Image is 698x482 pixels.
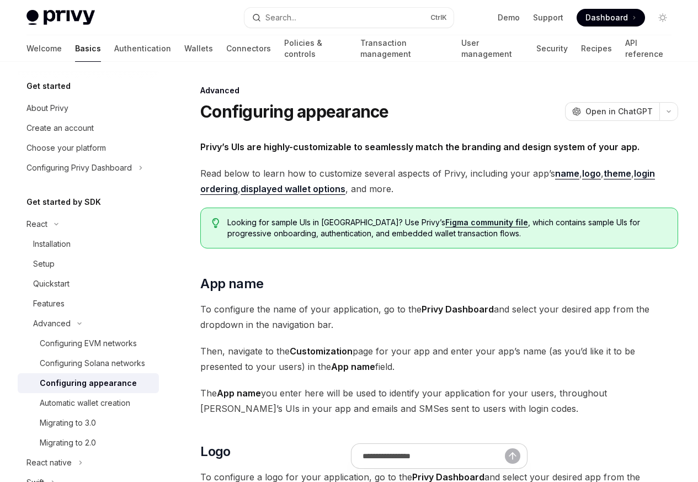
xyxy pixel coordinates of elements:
a: Setup [18,254,159,274]
div: Advanced [33,317,71,330]
a: Quickstart [18,274,159,294]
span: Read below to learn how to customize several aspects of Privy, including your app’s , , , , , and... [200,166,678,197]
strong: App name [217,388,261,399]
div: Migrating to 2.0 [40,436,96,449]
div: Configuring appearance [40,377,137,390]
a: logo [582,168,601,179]
span: To configure the name of your application, go to the and select your desired app from the dropdow... [200,301,678,332]
button: Toggle Advanced section [18,314,159,333]
a: About Privy [18,98,159,118]
div: About Privy [26,102,68,115]
div: Configuring Privy Dashboard [26,161,132,174]
div: Setup [33,257,55,271]
button: Toggle Configuring Privy Dashboard section [18,158,159,178]
div: React native [26,456,72,469]
strong: Privy Dashboard [422,304,494,315]
a: Support [533,12,563,23]
div: Configuring EVM networks [40,337,137,350]
span: Then, navigate to the page for your app and enter your app’s name (as you’d like it to be present... [200,343,678,374]
a: Basics [75,35,101,62]
div: Advanced [200,85,678,96]
div: Configuring Solana networks [40,357,145,370]
a: Migrating to 3.0 [18,413,159,433]
button: Toggle React section [18,214,159,234]
a: Configuring EVM networks [18,333,159,353]
a: Transaction management [360,35,447,62]
a: Installation [18,234,159,254]
span: Open in ChatGPT [585,106,653,117]
a: User management [461,35,524,62]
div: Quickstart [33,277,70,290]
span: Ctrl K [430,13,447,22]
a: API reference [625,35,672,62]
button: Toggle dark mode [654,9,672,27]
svg: Tip [212,218,220,228]
a: Automatic wallet creation [18,393,159,413]
a: Choose your platform [18,138,159,158]
div: Create an account [26,121,94,135]
a: theme [604,168,631,179]
div: Choose your platform [26,141,106,155]
span: Dashboard [585,12,628,23]
button: Toggle React native section [18,453,159,473]
div: Automatic wallet creation [40,396,130,410]
span: The you enter here will be used to identify your application for your users, throughout [PERSON_N... [200,385,678,416]
div: Features [33,297,65,310]
div: Installation [33,237,71,251]
a: Features [18,294,159,314]
a: Figma community file [445,218,528,227]
span: Looking for sample UIs in [GEOGRAPHIC_DATA]? Use Privy’s , which contains sample UIs for progress... [227,217,667,239]
a: Connectors [226,35,271,62]
a: Welcome [26,35,62,62]
button: Open in ChatGPT [565,102,659,121]
a: name [555,168,579,179]
a: Dashboard [577,9,645,27]
img: light logo [26,10,95,25]
div: Search... [265,11,296,24]
a: Policies & controls [284,35,347,62]
a: Configuring appearance [18,373,159,393]
a: Configuring Solana networks [18,353,159,373]
a: Wallets [184,35,213,62]
button: Open search [244,8,454,28]
a: Migrating to 2.0 [18,433,159,453]
span: App name [200,275,263,293]
div: React [26,218,47,231]
strong: App name [331,361,375,372]
a: Create an account [18,118,159,138]
div: Migrating to 3.0 [40,416,96,430]
h1: Configuring appearance [200,102,389,121]
a: Authentication [114,35,171,62]
a: Demo [498,12,520,23]
strong: Customization [290,346,353,357]
input: Ask a question... [363,444,505,468]
a: Recipes [581,35,612,62]
strong: Privy’s UIs are highly-customizable to seamlessly match the branding and design system of your app. [200,141,640,152]
button: Send message [505,448,520,464]
a: displayed wallet options [241,183,345,195]
h5: Get started by SDK [26,195,101,209]
h5: Get started [26,80,71,93]
a: Security [536,35,568,62]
